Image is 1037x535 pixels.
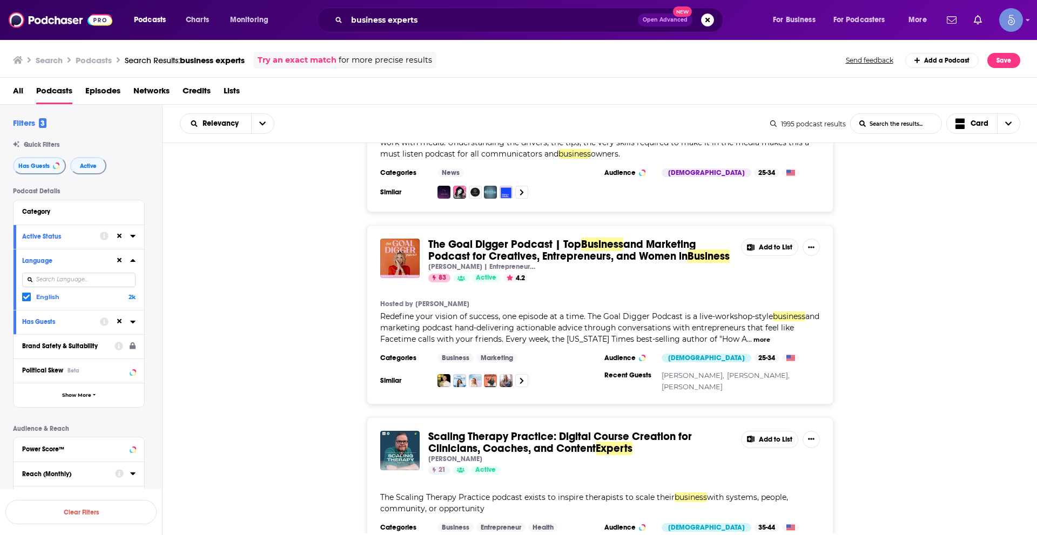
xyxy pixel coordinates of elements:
[186,12,209,28] span: Charts
[437,354,474,362] a: Business
[453,186,466,199] img: #OAP101
[643,17,688,23] span: Open Advanced
[908,12,927,28] span: More
[13,187,145,195] p: Podcast Details
[741,431,798,448] button: Add to List
[484,374,497,387] img: the bossbabe podcast
[339,54,432,66] span: for more precise results
[469,374,482,387] img: The Influencer Podcast
[203,120,243,127] span: Relevancy
[80,163,97,169] span: Active
[604,371,653,380] h3: Recent Guests
[126,11,180,29] button: open menu
[224,82,240,104] a: Lists
[22,318,93,326] div: Has Guests
[183,82,211,104] a: Credits
[380,311,773,321] span: Redefine your vision of success, one episode at a time. The Goal Digger Podcast is a live-worksho...
[484,186,497,199] img: Emerging Media Makers
[22,339,115,353] button: Brand Safety & Suitability
[180,120,251,127] button: open menu
[14,383,144,407] button: Show More
[905,53,979,68] a: Add a Podcast
[471,466,500,475] a: Active
[62,392,91,398] span: Show More
[428,431,732,455] a: Scaling Therapy Practice: Digital Course Creation for Clinicians, Coaches, and ContentExperts
[13,425,145,432] p: Audience & Reach
[727,371,790,380] a: [PERSON_NAME],
[258,54,336,66] a: Try an exact match
[604,168,653,177] h3: Audience
[754,354,779,362] div: 25-34
[753,335,770,344] button: more
[347,11,638,29] input: Search podcasts, credits, & more...
[803,239,820,256] button: Show More Button
[558,149,591,159] span: business
[472,274,501,282] a: Active
[428,238,581,251] span: The Goal Digger Podcast | Top
[36,82,72,104] span: Podcasts
[662,354,751,362] div: [DEMOGRAPHIC_DATA]
[999,8,1023,32] span: Logged in as Spiral5-G1
[22,367,63,374] span: Political Skew
[428,262,536,271] p: [PERSON_NAME] | Entrepreneurship, Business Strategy & Marketing
[380,354,429,362] h3: Categories
[22,233,93,240] div: Active Status
[765,11,829,29] button: open menu
[843,56,897,65] button: Send feedback
[826,11,901,29] button: open menu
[437,186,450,199] img: Stellar Media
[22,445,126,453] div: Power Score™
[500,186,513,199] a: Makers Media
[675,492,707,502] span: business
[662,382,723,391] a: [PERSON_NAME]
[22,205,136,218] button: Category
[662,523,751,532] div: [DEMOGRAPHIC_DATA]
[22,470,108,478] div: Reach (Monthly)
[129,293,136,301] span: 2k
[754,168,779,177] div: 25-34
[251,114,274,133] button: open menu
[476,523,526,532] a: Entrepreneur
[380,239,420,278] a: The Goal Digger Podcast | Top Business and Marketing Podcast for Creatives, Entrepreneurs, and Wo...
[380,492,788,513] span: with systems, people, community, or opportunity
[475,465,496,476] span: Active
[13,157,66,174] button: Has Guests
[22,257,108,265] div: Language
[180,113,274,134] h2: Choose List sort
[747,334,752,344] span: ...
[22,342,107,350] div: Brand Safety & Suitability
[22,339,136,353] a: Brand Safety & Suitability
[901,11,940,29] button: open menu
[453,374,466,387] img: The Amy Porterfield Show
[428,466,450,475] a: 21
[987,53,1020,68] button: Save
[85,82,120,104] a: Episodes
[999,8,1023,32] img: User Profile
[428,238,696,263] span: and Marketing Podcast for Creatives, Entrepreneurs, and Women in
[500,374,513,387] a: The Jasmine Star Show
[180,55,245,65] span: business experts
[22,229,100,243] button: Active Status
[604,523,653,532] h3: Audience
[380,300,413,308] h4: Hosted by
[476,354,517,362] a: Marketing
[437,374,450,387] img: Build Your Tribe | Grow Your Business with Social Media
[662,168,751,177] div: [DEMOGRAPHIC_DATA]
[428,274,450,282] a: 83
[773,12,816,28] span: For Business
[380,311,819,344] span: and marketing podcast hand-delivering actionable advice through conversations with entrepreneurs ...
[428,239,732,262] a: The Goal Digger Podcast | TopBusinessand Marketing Podcast for Creatives, Entrepreneurs, and Wome...
[380,492,675,502] span: The Scaling Therapy Practice podcast exists to inspire therapists to scale their
[946,113,1021,134] button: Choose View
[469,186,482,199] a: Market Media
[803,431,820,448] button: Show More Button
[22,208,129,215] div: Category
[76,55,112,65] h3: Podcasts
[476,273,496,283] span: Active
